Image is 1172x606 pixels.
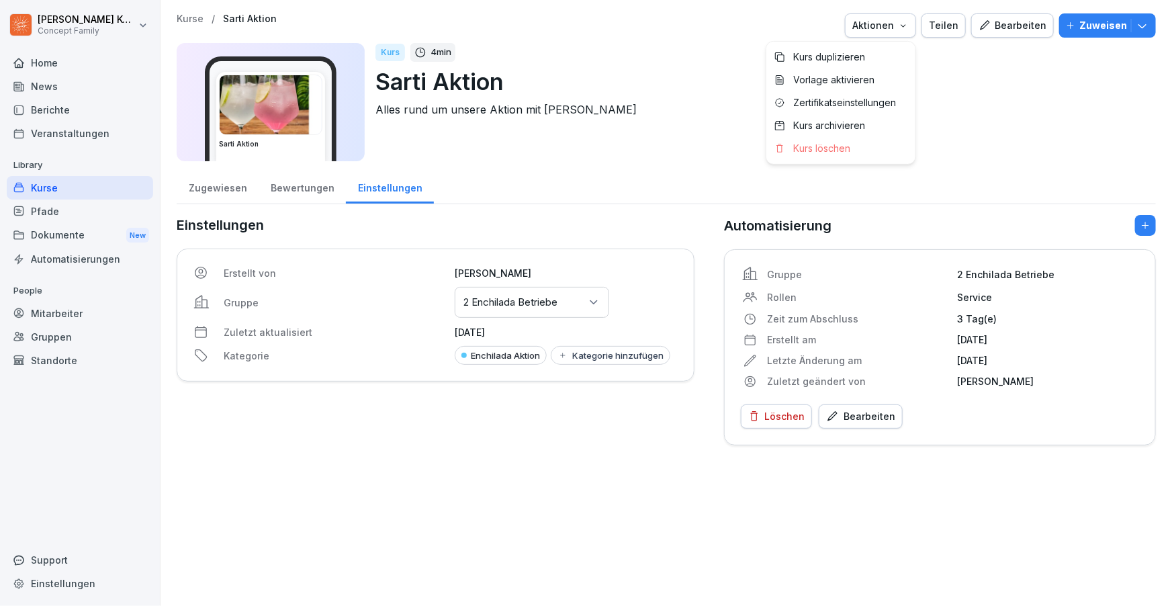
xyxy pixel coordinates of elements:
[793,97,896,109] p: Zertifikatseinstellungen
[793,51,865,63] p: Kurs duplizieren
[793,120,865,132] p: Kurs archivieren
[748,409,805,424] div: Löschen
[852,18,909,33] div: Aktionen
[1079,18,1127,33] p: Zuweisen
[979,18,1046,33] div: Bearbeiten
[793,74,874,86] p: Vorlage aktivieren
[826,409,895,424] div: Bearbeiten
[929,18,958,33] div: Teilen
[793,142,850,155] p: Kurs löschen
